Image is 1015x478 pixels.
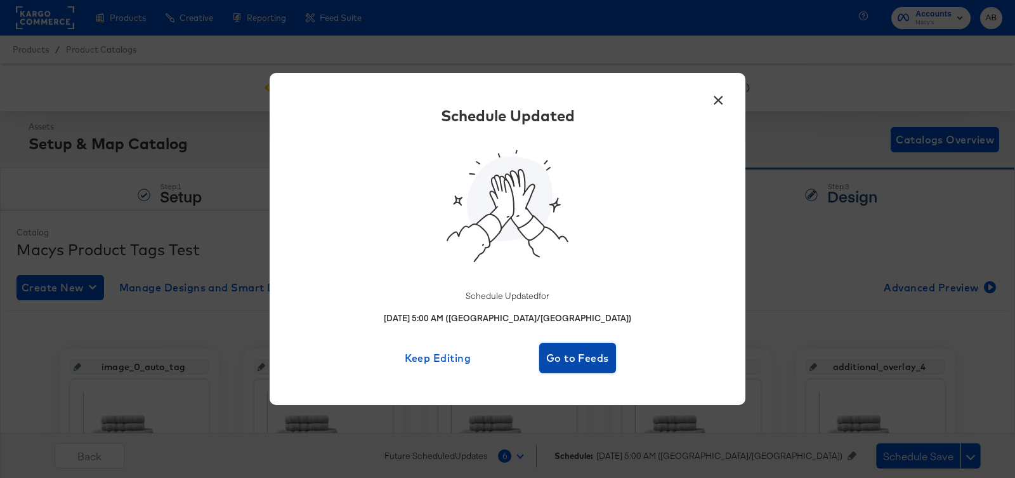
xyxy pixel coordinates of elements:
[384,312,632,324] strong: [DATE] 5:00 AM ([GEOGRAPHIC_DATA]/[GEOGRAPHIC_DATA])
[544,349,611,367] span: Go to Feeds
[384,290,632,324] div: Schedule Updated for
[405,349,471,367] span: Keep Editing
[441,105,575,126] div: Schedule Updated
[400,343,476,373] button: Keep Editing
[539,343,616,373] button: Go to Feeds
[707,86,730,109] button: ×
